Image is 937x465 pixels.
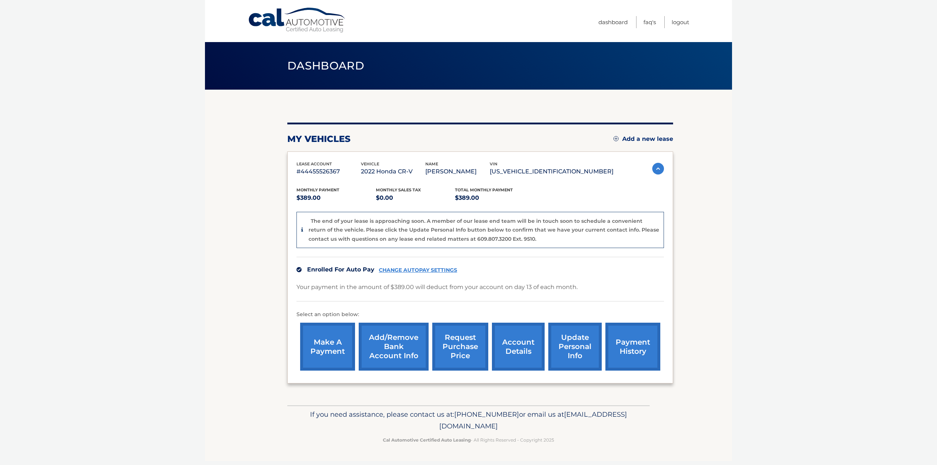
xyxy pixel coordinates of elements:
[605,323,660,371] a: payment history
[672,16,689,28] a: Logout
[296,187,339,192] span: Monthly Payment
[292,436,645,444] p: - All Rights Reserved - Copyright 2025
[287,59,364,72] span: Dashboard
[309,218,659,242] p: The end of your lease is approaching soon. A member of our lease end team will be in touch soon t...
[454,410,519,419] span: [PHONE_NUMBER]
[296,161,332,166] span: lease account
[287,134,351,145] h2: my vehicles
[439,410,627,430] span: [EMAIL_ADDRESS][DOMAIN_NAME]
[376,187,421,192] span: Monthly sales Tax
[296,267,302,272] img: check.svg
[548,323,602,371] a: update personal info
[432,323,488,371] a: request purchase price
[292,409,645,432] p: If you need assistance, please contact us at: or email us at
[455,187,513,192] span: Total Monthly Payment
[296,166,361,177] p: #44455526367
[383,437,471,443] strong: Cal Automotive Certified Auto Leasing
[598,16,628,28] a: Dashboard
[613,136,619,141] img: add.svg
[359,323,429,371] a: Add/Remove bank account info
[455,193,534,203] p: $389.00
[376,193,455,203] p: $0.00
[248,7,347,33] a: Cal Automotive
[425,161,438,166] span: name
[361,161,379,166] span: vehicle
[307,266,374,273] span: Enrolled For Auto Pay
[613,135,673,143] a: Add a new lease
[492,323,545,371] a: account details
[425,166,490,177] p: [PERSON_NAME]
[296,282,578,292] p: Your payment in the amount of $389.00 will deduct from your account on day 13 of each month.
[296,193,376,203] p: $389.00
[300,323,355,371] a: make a payment
[652,163,664,175] img: accordion-active.svg
[643,16,656,28] a: FAQ's
[361,166,425,177] p: 2022 Honda CR-V
[490,166,613,177] p: [US_VEHICLE_IDENTIFICATION_NUMBER]
[379,267,457,273] a: CHANGE AUTOPAY SETTINGS
[490,161,497,166] span: vin
[296,310,664,319] p: Select an option below:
